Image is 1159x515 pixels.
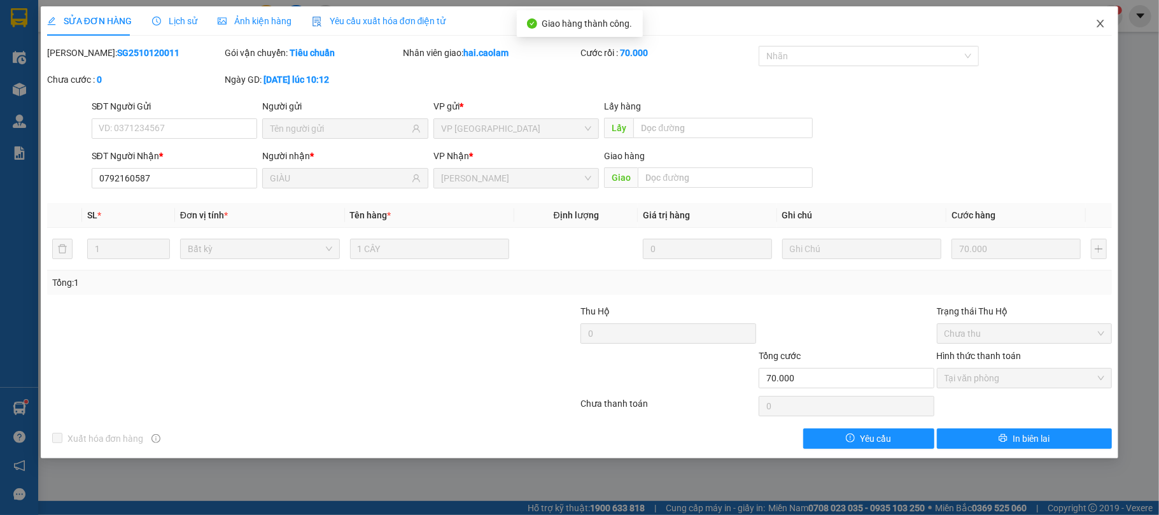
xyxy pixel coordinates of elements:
input: Ghi Chú [782,239,942,259]
div: Gói vận chuyển: [225,46,400,60]
label: Hình thức thanh toán [937,351,1022,361]
button: Close [1083,6,1118,42]
input: Dọc đường [633,118,813,138]
span: SỬA ĐƠN HÀNG [47,16,132,26]
span: picture [218,17,227,25]
span: Giao hàng thành công. [542,18,633,29]
span: Tên hàng [350,210,391,220]
span: Yêu cầu [860,432,891,446]
span: clock-circle [152,17,161,25]
div: SĐT Người Nhận [92,149,258,163]
img: icon [312,17,322,27]
span: Ảnh kiện hàng [218,16,292,26]
img: logo.jpg [138,16,169,46]
span: edit [47,17,56,25]
span: VP Phan Thiết [441,169,592,188]
b: 70.000 [620,48,648,58]
b: [DOMAIN_NAME] [107,48,175,59]
button: plus [1091,239,1107,259]
div: Ngày GD: [225,73,400,87]
span: printer [999,434,1008,444]
input: VD: Bàn, Ghế [350,239,510,259]
button: printerIn biên lai [937,428,1113,449]
span: Thu Hộ [580,306,610,316]
li: (c) 2017 [107,60,175,76]
b: Tiêu chuẩn [290,48,335,58]
span: Lấy [604,118,633,138]
div: Người nhận [262,149,428,163]
span: Giao [604,167,638,188]
div: Tổng: 1 [52,276,448,290]
span: Tổng cước [759,351,801,361]
span: Giá trị hàng [643,210,690,220]
span: In biên lai [1013,432,1050,446]
span: Yêu cầu xuất hóa đơn điện tử [312,16,446,26]
div: Chưa thanh toán [579,397,757,419]
b: 0 [97,74,102,85]
span: VP Nhận [433,151,469,161]
span: Chưa thu [945,324,1105,343]
b: [DATE] lúc 10:12 [263,74,329,85]
input: Dọc đường [638,167,813,188]
div: Chưa cước : [47,73,223,87]
span: Đơn vị tính [180,210,228,220]
span: Cước hàng [952,210,995,220]
span: info-circle [151,434,160,443]
span: SL [87,210,97,220]
div: Nhân viên giao: [403,46,579,60]
span: Tại văn phòng [945,369,1105,388]
input: 0 [643,239,771,259]
b: BIÊN NHẬN GỬI HÀNG HÓA [82,18,122,122]
span: VP Sài Gòn [441,119,592,138]
div: SĐT Người Gửi [92,99,258,113]
span: user [412,174,421,183]
b: [PERSON_NAME] [16,82,72,142]
span: check-circle [527,18,537,29]
span: Bất kỳ [188,239,332,258]
div: Cước rồi : [580,46,756,60]
input: Tên người nhận [270,171,409,185]
span: user [412,124,421,133]
span: exclamation-circle [846,434,855,444]
div: Trạng thái Thu Hộ [937,304,1113,318]
b: hai.caolam [463,48,509,58]
b: SG2510120011 [117,48,179,58]
input: 0 [952,239,1080,259]
span: Định lượng [554,210,599,220]
span: Lấy hàng [604,101,641,111]
span: Giao hàng [604,151,645,161]
th: Ghi chú [777,203,947,228]
span: Xuất hóa đơn hàng [62,432,149,446]
div: [PERSON_NAME]: [47,46,223,60]
div: VP gửi [433,99,600,113]
span: close [1095,18,1106,29]
span: Lịch sử [152,16,197,26]
button: exclamation-circleYêu cầu [803,428,934,449]
div: Người gửi [262,99,428,113]
button: delete [52,239,73,259]
input: Tên người gửi [270,122,409,136]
